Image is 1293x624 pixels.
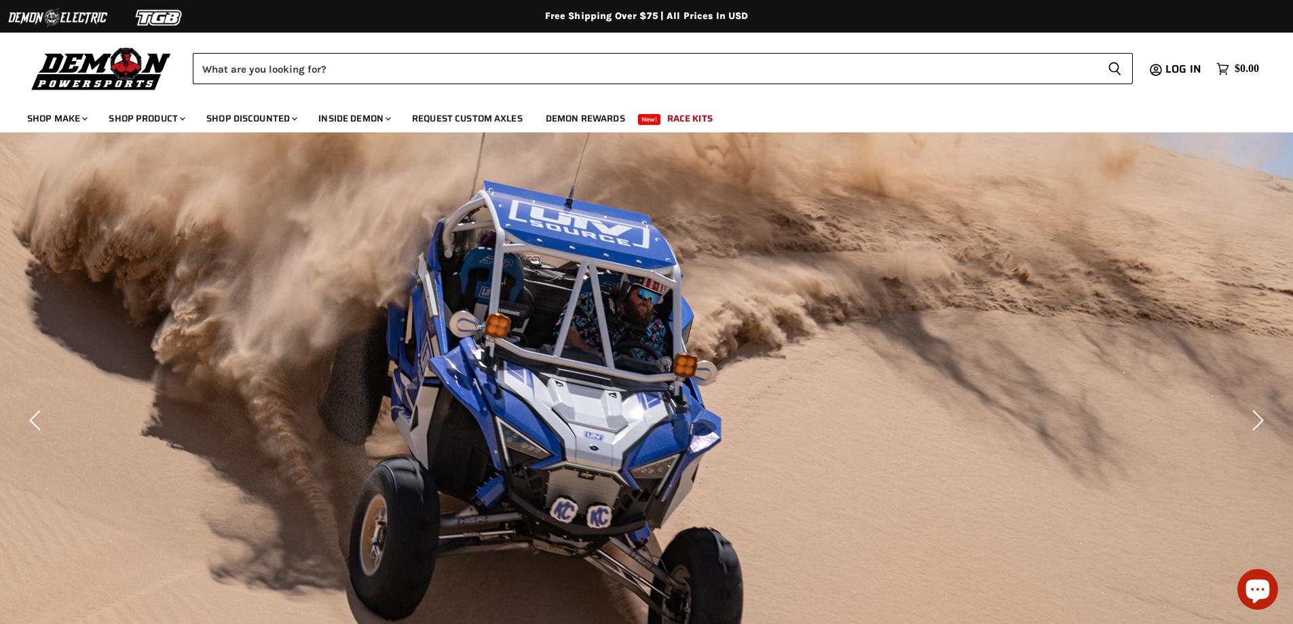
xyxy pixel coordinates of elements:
button: Next [1242,407,1269,434]
a: Demon Rewards [536,105,635,132]
a: Race Kits [657,105,723,132]
inbox-online-store-chat: Shopify online store chat [1233,569,1282,613]
form: Product [193,53,1133,84]
a: $0.00 [1210,59,1266,79]
span: New! [638,114,661,125]
ul: Main menu [17,99,1256,132]
a: Shop Product [98,105,193,132]
a: Request Custom Axles [402,105,533,132]
img: Demon Powersports [27,44,176,92]
button: Search [1097,53,1133,84]
img: TGB Logo 2 [109,5,210,31]
a: Inside Demon [308,105,399,132]
button: Previous [24,407,51,434]
img: Demon Electric Logo 2 [7,5,109,31]
div: Free Shipping Over $75 | All Prices In USD [104,10,1190,22]
a: Log in [1159,63,1210,75]
span: $0.00 [1235,62,1259,75]
a: Shop Discounted [196,105,305,132]
input: Search [193,53,1097,84]
a: Shop Make [17,105,96,132]
span: Log in [1165,60,1201,77]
